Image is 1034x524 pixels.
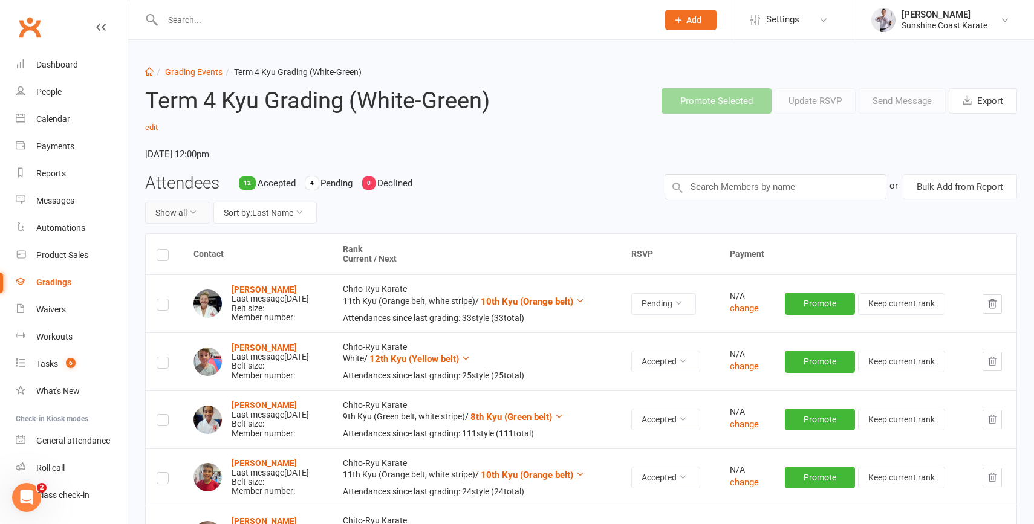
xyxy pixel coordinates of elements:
[470,412,552,422] span: 8th Kyu (Green belt)
[902,20,987,31] div: Sunshine Coast Karate
[232,410,309,419] div: Last message [DATE]
[223,65,362,79] li: Term 4 Kyu Grading (White-Green)
[903,174,1017,199] button: Bulk Add from Report
[232,468,309,477] div: Last message [DATE]
[36,305,66,314] div: Waivers
[145,174,219,193] h3: Attendees
[239,176,256,190] div: 12
[258,178,296,189] span: Accepted
[16,378,128,405] a: What's New
[785,409,855,430] button: Promote
[36,332,73,341] div: Workouts
[16,482,128,509] a: Class kiosk mode
[369,354,459,364] span: 12th Kyu (Yellow belt)
[889,174,898,197] div: or
[620,234,719,274] th: RSVP
[343,429,610,438] div: Attendances since last grading: 111 style ( 111 total)
[16,351,128,378] a: Tasks 6
[730,465,763,474] div: N/A
[631,351,700,372] button: Accepted
[36,277,71,287] div: Gradings
[332,332,620,390] td: Chito-Ryu Karate White /
[686,15,701,25] span: Add
[145,123,158,132] a: edit
[232,400,297,410] strong: [PERSON_NAME]
[16,106,128,133] a: Calendar
[36,60,78,70] div: Dashboard
[16,215,128,242] a: Automations
[332,448,620,506] td: Chito-Ryu Karate 11th Kyu (Orange belt, white stripe) /
[232,343,309,381] div: Belt size: Member number:
[730,350,763,359] div: N/A
[165,67,223,77] a: Grading Events
[36,463,65,473] div: Roll call
[36,490,89,500] div: Class check-in
[730,475,759,490] button: change
[902,9,987,20] div: [PERSON_NAME]
[232,401,309,438] div: Belt size: Member number:
[145,88,498,143] h2: Term 4 Kyu Grading (White-Green)
[16,454,128,482] a: Roll call
[785,293,855,314] button: Promote
[36,223,85,233] div: Automations
[36,196,74,205] div: Messages
[37,483,47,493] span: 2
[232,294,309,303] div: Last message [DATE]
[343,371,610,380] div: Attendances since last grading: 25 style ( 25 total)
[36,114,70,124] div: Calendar
[36,141,74,151] div: Payments
[232,459,309,496] div: Belt size: Member number:
[481,296,573,307] span: 10th Kyu (Orange belt)
[858,351,945,372] button: Keep current rank
[16,269,128,296] a: Gradings
[36,386,80,396] div: What's New
[232,343,297,352] a: [PERSON_NAME]
[183,234,332,274] th: Contact
[730,359,759,374] button: change
[369,352,470,366] button: 12th Kyu (Yellow belt)
[730,407,763,416] div: N/A
[16,323,128,351] a: Workouts
[16,427,128,454] a: General attendance kiosk mode
[730,301,759,315] button: change
[785,467,855,488] button: Promote
[320,178,353,189] span: Pending
[631,467,700,488] button: Accepted
[665,174,886,199] input: Search Members by name
[858,467,945,488] button: Keep current rank
[232,458,297,468] a: [PERSON_NAME]
[631,409,700,430] button: Accepted
[343,314,610,323] div: Attendances since last grading: 33 style ( 33 total)
[16,160,128,187] a: Reports
[785,351,855,372] button: Promote
[481,468,585,482] button: 10th Kyu (Orange belt)
[16,187,128,215] a: Messages
[719,234,1016,274] th: Payment
[481,470,573,480] span: 10th Kyu (Orange belt)
[332,390,620,448] td: Chito-Ryu Karate 9th Kyu (Green belt, white stripe) /
[36,87,62,97] div: People
[858,293,945,315] button: Keep current rank
[470,410,564,424] button: 8th Kyu (Green belt)
[159,11,649,28] input: Search...
[213,202,317,224] button: Sort by:Last Name
[36,250,88,260] div: Product Sales
[66,358,76,368] span: 6
[766,6,799,33] span: Settings
[232,285,297,294] a: [PERSON_NAME]
[305,176,319,190] div: 4
[16,133,128,160] a: Payments
[362,176,376,190] div: 0
[232,352,309,361] div: Last message [DATE]
[631,293,696,315] button: Pending
[232,285,309,323] div: Belt size: Member number:
[858,409,945,430] button: Keep current rank
[730,292,763,301] div: N/A
[36,169,66,178] div: Reports
[145,202,210,224] button: Show all
[343,487,610,496] div: Attendances since last grading: 24 style ( 24 total)
[36,359,58,369] div: Tasks
[730,417,759,432] button: change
